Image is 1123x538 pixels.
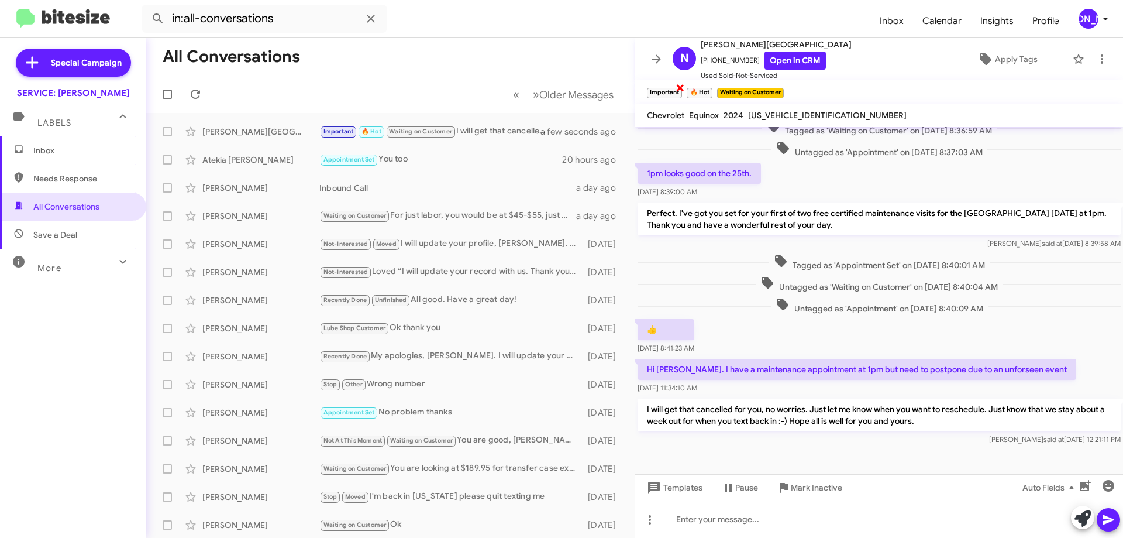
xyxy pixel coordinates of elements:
[323,493,337,501] span: Stop
[202,463,319,475] div: [PERSON_NAME]
[345,381,363,388] span: Other
[1043,435,1064,444] span: said at
[202,210,319,222] div: [PERSON_NAME]
[319,125,555,138] div: I will get that cancelled for you, no worries. Just let me know when you want to reschedule. Just...
[712,477,767,498] button: Pause
[582,519,625,531] div: [DATE]
[319,265,582,279] div: Loved “I will update your record with us. Thank you [PERSON_NAME] and have a wonderful rest of yo...
[142,5,387,33] input: Search
[582,323,625,334] div: [DATE]
[717,88,784,98] small: Waiting on Customer
[323,521,387,529] span: Waiting on Customer
[319,153,562,166] div: You too
[1069,9,1110,29] button: [PERSON_NAME]
[582,294,625,306] div: [DATE]
[319,349,582,363] div: My apologies, [PERSON_NAME]. I will update your profile on here. Thank you for letting me know an...
[987,239,1121,248] span: [PERSON_NAME] [DATE] 8:39:58 AM
[202,519,319,531] div: [PERSON_NAME]
[1013,477,1088,498] button: Auto Fields
[319,293,582,307] div: All good. Have a great day!
[638,203,1121,235] p: Perfect. I've got you set for your first of two free certified maintenance visits for the [GEOGRA...
[323,409,375,416] span: Appointment Set
[638,399,1121,431] p: I will get that cancelled for you, no worries. Just let me know when you want to reschedule. Just...
[1022,477,1079,498] span: Auto Fields
[582,435,625,447] div: [DATE]
[764,52,826,70] a: Open in CRM
[319,237,582,251] div: I will update your profile, [PERSON_NAME]. Thank you for letting me know and have a wonderful res...
[971,4,1023,38] span: Insights
[680,49,689,68] span: N
[376,240,397,248] span: Moved
[791,477,842,498] span: Mark Inactive
[582,266,625,278] div: [DATE]
[202,266,319,278] div: [PERSON_NAME]
[202,182,319,194] div: [PERSON_NAME]
[735,477,758,498] span: Pause
[762,119,997,136] span: Tagged as 'Waiting on Customer' on [DATE] 8:36:59 AM
[319,182,576,194] div: Inbound Call
[319,378,582,391] div: Wrong number
[526,83,621,107] button: Next
[323,268,368,276] span: Not-Interested
[51,57,122,68] span: Special Campaign
[687,88,712,98] small: 🔥 Hot
[767,477,852,498] button: Mark Inactive
[870,4,913,38] a: Inbox
[582,238,625,250] div: [DATE]
[647,88,682,98] small: Important
[769,254,990,271] span: Tagged as 'Appointment Set' on [DATE] 8:40:01 AM
[319,434,582,447] div: You are good, [PERSON_NAME]. Your free factory maintenance visit does not even expire until March...
[319,209,576,222] div: For just labor, you would be at $45-$55, just depending on if you did the tire rotation as well.
[689,110,719,121] span: Equinox
[323,128,354,135] span: Important
[16,49,131,77] a: Special Campaign
[647,110,684,121] span: Chevrolet
[555,126,625,138] div: a few seconds ago
[202,435,319,447] div: [PERSON_NAME]
[323,437,383,444] span: Not At This Moment
[323,381,337,388] span: Stop
[17,87,129,99] div: SERVICE: [PERSON_NAME]
[638,187,697,196] span: [DATE] 8:39:00 AM
[323,212,387,220] span: Waiting on Customer
[638,359,1076,380] p: Hi [PERSON_NAME]. I have a maintenance appointment at 1pm but need to postpone due to an unforsee...
[37,118,71,128] span: Labels
[323,296,367,304] span: Recently Done
[582,463,625,475] div: [DATE]
[33,229,77,241] span: Save a Deal
[323,465,387,472] span: Waiting on Customer
[638,319,694,340] p: 👍
[582,407,625,419] div: [DATE]
[202,407,319,419] div: [PERSON_NAME]
[582,491,625,503] div: [DATE]
[756,276,1003,293] span: Untagged as 'Waiting on Customer' on [DATE] 8:40:04 AM
[33,201,99,213] span: All Conversations
[676,80,685,94] span: ×
[638,163,761,184] p: 1pm looks good on the 25th.
[701,70,852,81] span: Used Sold-Not-Serviced
[202,323,319,334] div: [PERSON_NAME]
[33,173,133,184] span: Needs Response
[323,352,367,360] span: Recently Done
[361,128,381,135] span: 🔥 Hot
[37,263,61,273] span: More
[582,351,625,362] div: [DATE]
[1042,239,1062,248] span: said at
[202,238,319,250] div: [PERSON_NAME]
[319,490,582,503] div: I'm back in [US_STATE] please quit texting me
[638,383,697,392] span: [DATE] 11:34:10 AM
[913,4,971,38] a: Calendar
[638,344,694,352] span: [DATE] 8:41:23 AM
[319,462,582,475] div: You are looking at $189.95 for transfer case exchange and $299.95 for the transmission fluid exch...
[701,37,852,52] span: [PERSON_NAME][GEOGRAPHIC_DATA]
[748,110,907,121] span: [US_VEHICLE_IDENTIFICATION_NUMBER]
[1023,4,1069,38] a: Profile
[995,49,1038,70] span: Apply Tags
[319,321,582,335] div: Ok thank you
[202,379,319,390] div: [PERSON_NAME]
[375,296,407,304] span: Unfinished
[771,297,988,314] span: Untagged as 'Appointment' on [DATE] 8:40:09 AM
[562,154,625,166] div: 20 hours ago
[202,351,319,362] div: [PERSON_NAME]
